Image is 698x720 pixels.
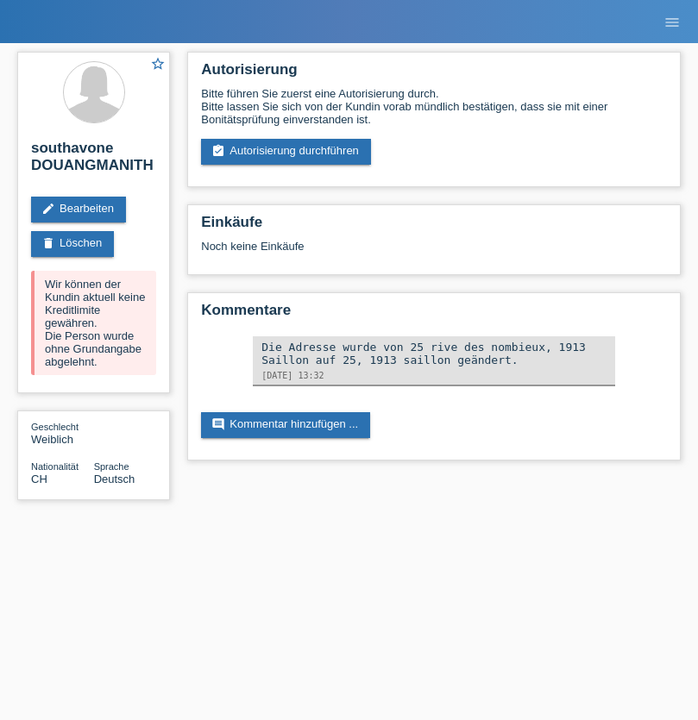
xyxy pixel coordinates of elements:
a: menu [655,16,689,27]
span: Schweiz [31,473,47,485]
i: assignment_turned_in [211,144,225,158]
div: Weiblich [31,420,94,446]
a: commentKommentar hinzufügen ... [201,412,370,438]
div: Wir können der Kundin aktuell keine Kreditlimite gewähren. Die Person wurde ohne Grundangabe abge... [31,271,156,375]
i: comment [211,417,225,431]
h2: Kommentare [201,302,667,328]
a: editBearbeiten [31,197,126,222]
div: Die Adresse wurde von 25 rive des nombieux, 1913 Saillon auf 25, 1913 saillon geändert. [261,341,607,366]
a: assignment_turned_inAutorisierung durchführen [201,139,371,165]
i: edit [41,202,55,216]
a: star_border [150,56,166,74]
div: [DATE] 13:32 [261,371,607,380]
h2: Autorisierung [201,61,667,87]
span: Nationalität [31,461,79,472]
h2: southavone DOUANGMANITH [31,140,156,183]
div: Bitte führen Sie zuerst eine Autorisierung durch. Bitte lassen Sie sich von der Kundin vorab münd... [201,87,667,126]
h2: Einkäufe [201,214,667,240]
i: menu [663,14,681,31]
span: Geschlecht [31,422,79,432]
span: Sprache [94,461,129,472]
div: Noch keine Einkäufe [201,240,667,266]
i: star_border [150,56,166,72]
i: delete [41,236,55,250]
a: deleteLöschen [31,231,114,257]
span: Deutsch [94,473,135,485]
